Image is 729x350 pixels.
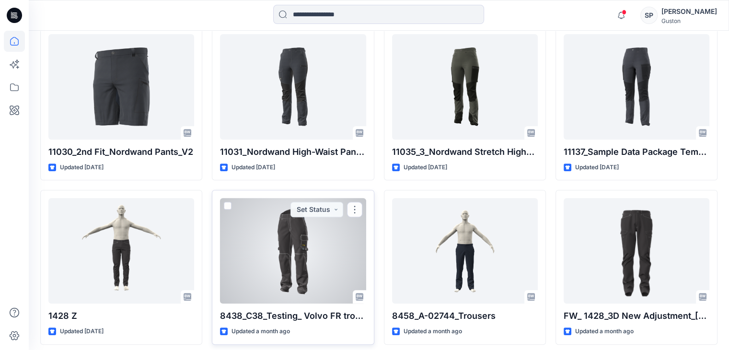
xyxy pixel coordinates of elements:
[231,163,275,173] p: Updated [DATE]
[661,6,717,17] div: [PERSON_NAME]
[231,327,290,337] p: Updated a month ago
[220,309,366,323] p: 8438_C38_Testing_ Volvo FR trousers Women
[60,327,104,337] p: Updated [DATE]
[60,163,104,173] p: Updated [DATE]
[392,34,538,140] a: 11035_3_Nordwand Stretch High-waist Pants_V2
[404,163,447,173] p: Updated [DATE]
[575,327,634,337] p: Updated a month ago
[392,198,538,303] a: 8458_A-02744_Trousers
[404,327,462,337] p: Updated a month ago
[48,145,194,159] p: 11030_2nd Fit_Nordwand Pants_V2
[564,34,709,140] a: 11137_Sample Data Package Template With Reviews + CL_V2
[48,198,194,303] a: 1428 Z
[220,198,366,303] a: 8438_C38_Testing_ Volvo FR trousers Women
[48,309,194,323] p: 1428 Z
[220,34,366,140] a: 11031_Nordwand High-Waist Pants_V2
[220,145,366,159] p: 11031_Nordwand High-Waist Pants_V2
[564,145,709,159] p: 11137_Sample Data Package Template With Reviews + CL_V2
[661,17,717,24] div: Guston
[392,309,538,323] p: 8458_A-02744_Trousers
[640,7,658,24] div: SP
[575,163,619,173] p: Updated [DATE]
[564,198,709,303] a: FW_ 1428_3D New Adjustment_09-09-2025
[392,145,538,159] p: 11035_3_Nordwand Stretch High-waist Pants_V2
[564,309,709,323] p: FW_ 1428_3D New Adjustment_[DATE]
[48,34,194,140] a: 11030_2nd Fit_Nordwand Pants_V2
